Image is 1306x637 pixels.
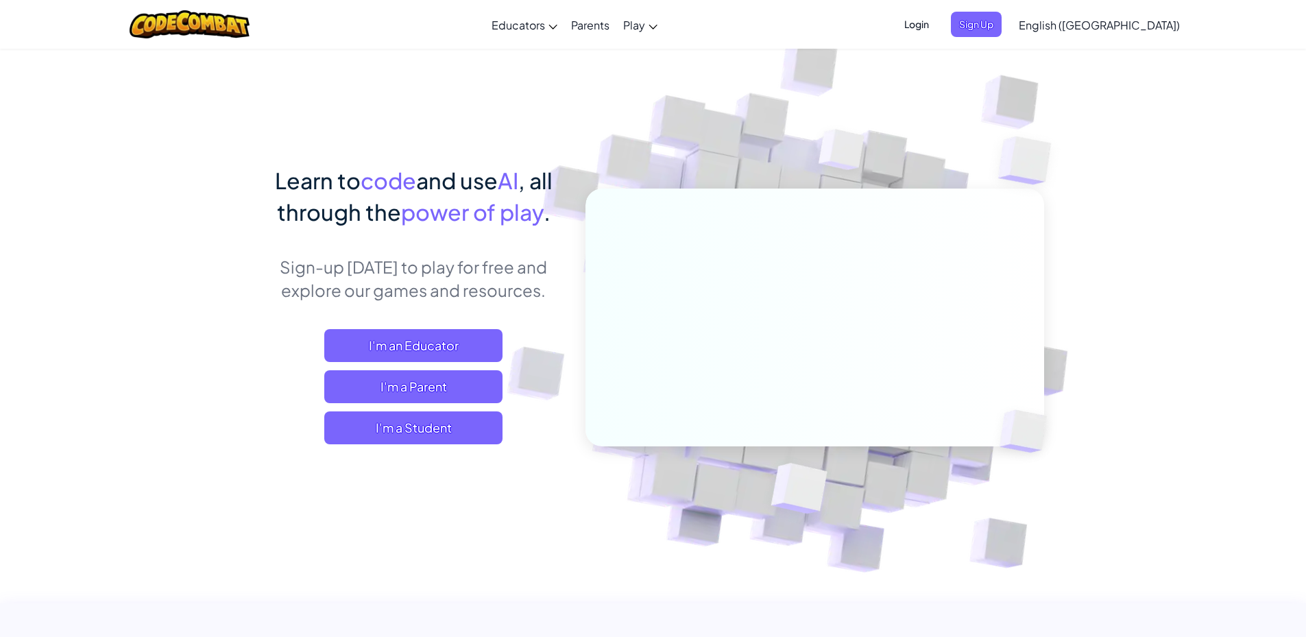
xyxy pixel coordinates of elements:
[976,381,1079,481] img: Overlap cubes
[324,329,503,362] a: I'm an Educator
[971,103,1089,219] img: Overlap cubes
[1012,6,1187,43] a: English ([GEOGRAPHIC_DATA])
[324,370,503,403] a: I'm a Parent
[324,411,503,444] button: I'm a Student
[275,167,361,194] span: Learn to
[896,12,937,37] button: Login
[263,255,565,302] p: Sign-up [DATE] to play for free and explore our games and resources.
[737,434,860,548] img: Overlap cubes
[623,18,645,32] span: Play
[564,6,616,43] a: Parents
[130,10,250,38] img: CodeCombat logo
[492,18,545,32] span: Educators
[951,12,1002,37] button: Sign Up
[416,167,498,194] span: and use
[485,6,564,43] a: Educators
[793,102,891,204] img: Overlap cubes
[401,198,544,226] span: power of play
[1019,18,1180,32] span: English ([GEOGRAPHIC_DATA])
[544,198,551,226] span: .
[361,167,416,194] span: code
[498,167,518,194] span: AI
[616,6,664,43] a: Play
